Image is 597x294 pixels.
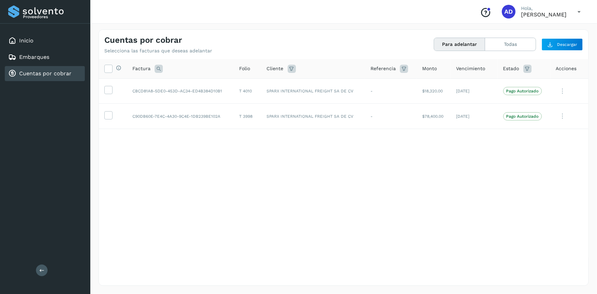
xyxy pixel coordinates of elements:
td: SPARX INTERNATIONAL FREIGHT SA DE CV [261,104,365,129]
div: Cuentas por cobrar [5,66,85,81]
a: Embarques [19,54,49,60]
td: - [365,78,417,104]
td: [DATE] [451,104,498,129]
p: Selecciona las facturas que deseas adelantar [104,48,212,54]
span: Referencia [371,65,396,72]
a: Inicio [19,37,34,44]
p: Pago Autorizado [506,114,539,119]
span: Vencimiento [456,65,485,72]
td: C90DB60E-7E4C-4A30-9C4E-1DB239BE102A [127,104,234,129]
span: Acciones [556,65,577,72]
button: Todas [485,38,536,51]
span: Factura [132,65,151,72]
td: $78,400.00 [417,104,451,129]
p: ALMA DELIA CASTAÑEDA MERCADO [521,11,567,18]
td: SPARX INTERNATIONAL FREIGHT SA DE CV [261,78,365,104]
span: Monto [422,65,437,72]
td: T 4010 [234,78,261,104]
span: Folio [239,65,250,72]
span: Descargar [557,41,577,48]
span: Estado [503,65,519,72]
td: CBCD81A8-5DE0-453D-AC34-ED4B384D10B1 [127,78,234,104]
td: T 3998 [234,104,261,129]
div: Inicio [5,33,85,48]
p: Hola, [521,5,567,11]
a: Cuentas por cobrar [19,70,72,77]
h4: Cuentas por cobrar [104,35,182,45]
td: $18,320.00 [417,78,451,104]
td: [DATE] [451,78,498,104]
div: Embarques [5,50,85,65]
span: Cliente [267,65,284,72]
p: Pago Autorizado [506,89,539,93]
td: - [365,104,417,129]
p: Proveedores [23,14,82,19]
button: Para adelantar [434,38,485,51]
button: Descargar [542,38,583,51]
